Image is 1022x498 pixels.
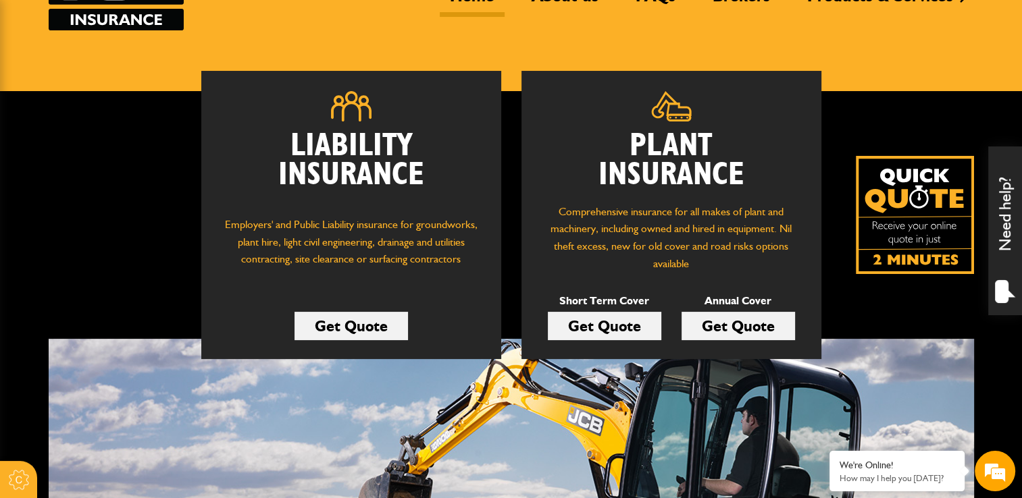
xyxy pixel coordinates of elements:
h2: Liability Insurance [222,132,481,203]
div: We're Online! [840,460,954,471]
p: Short Term Cover [548,292,661,310]
a: Get Quote [548,312,661,340]
a: Get Quote [682,312,795,340]
img: Quick Quote [856,156,974,274]
p: How may I help you today? [840,473,954,483]
h2: Plant Insurance [542,132,801,190]
p: Comprehensive insurance for all makes of plant and machinery, including owned and hired in equipm... [542,203,801,272]
a: Get Quote [295,312,408,340]
div: Need help? [988,146,1022,315]
a: Get your insurance quote isn just 2-minutes [856,156,974,274]
p: Employers' and Public Liability insurance for groundworks, plant hire, light civil engineering, d... [222,216,481,281]
p: Annual Cover [682,292,795,310]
